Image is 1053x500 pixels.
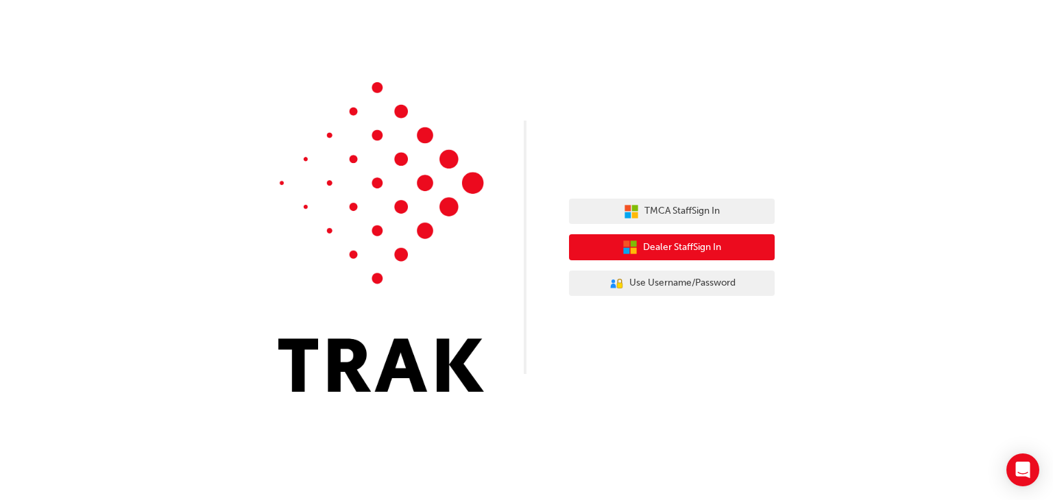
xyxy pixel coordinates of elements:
[643,240,721,255] span: Dealer Staff Sign In
[569,199,775,225] button: TMCA StaffSign In
[569,271,775,297] button: Use Username/Password
[644,203,720,219] span: TMCA Staff Sign In
[1006,453,1039,486] div: Open Intercom Messenger
[629,275,736,291] span: Use Username/Password
[569,234,775,260] button: Dealer StaffSign In
[278,82,484,392] img: Trak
